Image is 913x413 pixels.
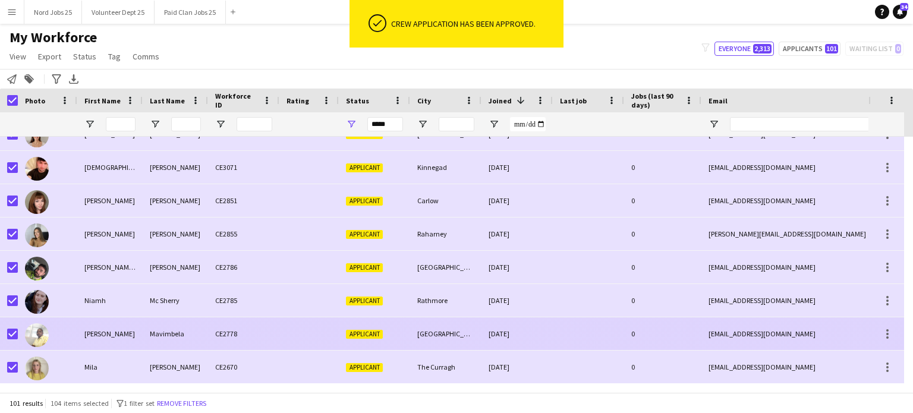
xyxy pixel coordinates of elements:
[624,317,701,350] div: 0
[106,117,136,131] input: First Name Filter Input
[346,330,383,339] span: Applicant
[481,151,553,184] div: [DATE]
[215,92,258,109] span: Workforce ID
[208,151,279,184] div: CE3071
[208,217,279,250] div: CE2855
[143,317,208,350] div: Mavimbela
[25,157,49,181] img: Muhammad Israr
[489,119,499,130] button: Open Filter Menu
[346,363,383,372] span: Applicant
[346,197,383,206] span: Applicant
[25,323,49,347] img: Boniface Mavimbela
[410,217,481,250] div: Raharney
[346,96,369,105] span: Status
[77,317,143,350] div: [PERSON_NAME]
[208,251,279,283] div: CE2786
[84,119,95,130] button: Open Filter Menu
[753,44,772,53] span: 2,313
[73,51,96,62] span: Status
[103,49,125,64] a: Tag
[624,151,701,184] div: 0
[410,251,481,283] div: [GEOGRAPHIC_DATA]
[208,184,279,217] div: CE2851
[68,49,101,64] a: Status
[410,151,481,184] div: Kinnegad
[481,184,553,217] div: [DATE]
[10,51,26,62] span: View
[215,119,226,130] button: Open Filter Menu
[624,351,701,383] div: 0
[143,351,208,383] div: [PERSON_NAME]
[287,96,309,105] span: Rating
[25,290,49,314] img: Niamh Mc Sherry
[84,96,121,105] span: First Name
[624,284,701,317] div: 0
[346,297,383,305] span: Applicant
[489,96,512,105] span: Joined
[900,3,908,11] span: 34
[631,92,680,109] span: Jobs (last 90 days)
[481,217,553,250] div: [DATE]
[77,351,143,383] div: Mila
[77,251,143,283] div: [PERSON_NAME] [PERSON_NAME]
[410,284,481,317] div: Rathmore
[417,96,431,105] span: City
[155,1,226,24] button: Paid Clan Jobs 25
[410,317,481,350] div: [GEOGRAPHIC_DATA]
[481,317,553,350] div: [DATE]
[481,284,553,317] div: [DATE]
[237,117,272,131] input: Workforce ID Filter Input
[893,5,907,19] a: 34
[714,42,774,56] button: Everyone2,313
[410,184,481,217] div: Carlow
[143,151,208,184] div: [PERSON_NAME]
[77,284,143,317] div: Niamh
[25,96,45,105] span: Photo
[10,29,97,46] span: My Workforce
[33,49,66,64] a: Export
[155,397,209,410] button: Remove filters
[5,49,31,64] a: View
[367,117,403,131] input: Status Filter Input
[150,96,185,105] span: Last Name
[25,357,49,380] img: Mila Garavaglia Drion
[481,351,553,383] div: [DATE]
[108,51,121,62] span: Tag
[510,117,546,131] input: Joined Filter Input
[77,184,143,217] div: [PERSON_NAME]
[82,1,155,24] button: Volunteer Dept 25
[25,223,49,247] img: Sarah Coleman
[143,217,208,250] div: [PERSON_NAME]
[346,163,383,172] span: Applicant
[25,190,49,214] img: Jasmine Malone
[143,284,208,317] div: Mc Sherry
[779,42,840,56] button: Applicants101
[143,251,208,283] div: [PERSON_NAME]
[25,257,49,280] img: Matthew Tony Bradley
[208,284,279,317] div: CE2785
[208,351,279,383] div: CE2670
[150,119,160,130] button: Open Filter Menu
[439,117,474,131] input: City Filter Input
[24,1,82,24] button: Nord Jobs 25
[171,117,201,131] input: Last Name Filter Input
[346,230,383,239] span: Applicant
[22,72,36,86] app-action-btn: Add to tag
[49,72,64,86] app-action-btn: Advanced filters
[5,72,19,86] app-action-btn: Notify workforce
[346,263,383,272] span: Applicant
[143,184,208,217] div: [PERSON_NAME]
[624,184,701,217] div: 0
[560,96,587,105] span: Last job
[77,217,143,250] div: [PERSON_NAME]
[709,96,728,105] span: Email
[410,351,481,383] div: The Curragh
[38,51,61,62] span: Export
[208,317,279,350] div: CE2778
[825,44,838,53] span: 101
[417,119,428,130] button: Open Filter Menu
[709,119,719,130] button: Open Filter Menu
[128,49,164,64] a: Comms
[346,119,357,130] button: Open Filter Menu
[77,151,143,184] div: [DEMOGRAPHIC_DATA]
